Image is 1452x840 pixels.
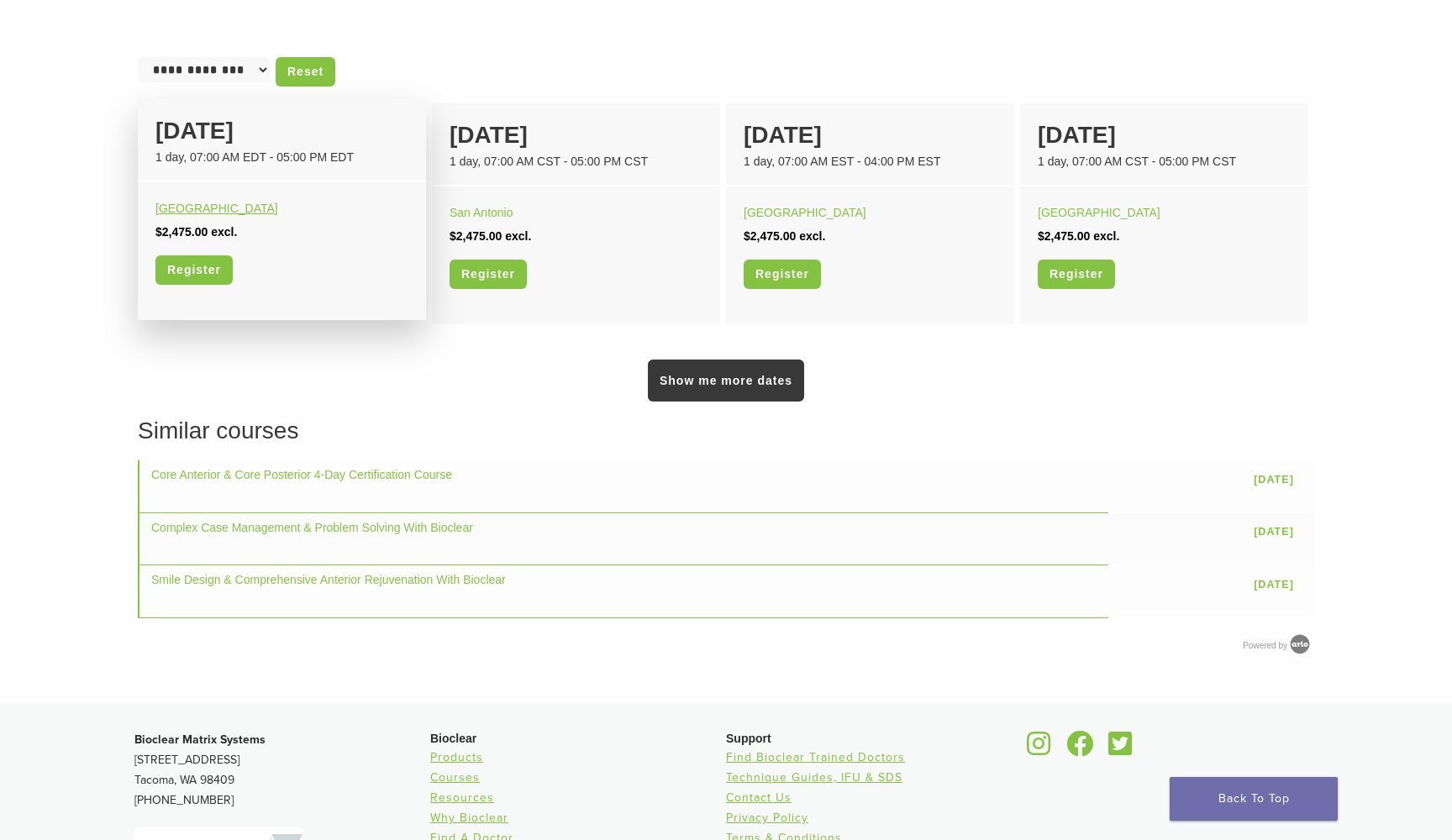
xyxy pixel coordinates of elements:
a: Privacy Policy [726,811,808,825]
div: [DATE] [1038,118,1291,153]
a: Powered by [1243,641,1314,650]
span: excl. [1093,229,1119,243]
a: Technique Guides, IFU & SDS [726,770,902,785]
span: Bioclear [430,732,476,745]
a: [DATE] [1245,466,1302,492]
a: Register [744,260,821,289]
a: Reset [276,57,335,87]
p: [STREET_ADDRESS] Tacoma, WA 98409 [PHONE_NUMBER] [134,730,430,811]
a: Core Anterior & Core Posterior 4-Day Certification Course [151,468,452,481]
a: Resources [430,790,494,805]
a: Products [430,750,483,764]
a: Register [1038,260,1115,289]
span: excl. [799,229,825,243]
strong: Bioclear Matrix Systems [134,732,266,747]
a: [GEOGRAPHIC_DATA] [1038,206,1160,219]
div: [DATE] [155,113,408,149]
span: $2,475.00 [450,229,502,243]
a: Bioclear [1060,741,1099,758]
a: Contact Us [726,790,792,805]
span: excl. [211,225,237,239]
a: Back To Top [1170,777,1338,821]
a: Bioclear [1102,741,1138,758]
div: [DATE] [450,118,702,153]
a: Bioclear [1022,741,1057,758]
a: Find Bioclear Trained Doctors [726,750,905,764]
span: $2,475.00 [155,225,208,239]
a: Smile Design & Comprehensive Anterior Rejuvenation With Bioclear [151,573,506,586]
a: Courses [430,770,480,785]
a: Complex Case Management & Problem Solving With Bioclear [151,521,473,534]
div: 1 day, 07:00 AM CST - 05:00 PM CST [450,153,702,171]
a: Why Bioclear [430,811,508,825]
a: [GEOGRAPHIC_DATA] [155,202,278,215]
a: Register [155,255,233,285]
span: excl. [505,229,531,243]
a: San Antonio [450,206,513,219]
a: [GEOGRAPHIC_DATA] [744,206,866,219]
a: Show me more dates [648,360,804,402]
div: 1 day, 07:00 AM CST - 05:00 PM CST [1038,153,1291,171]
div: [DATE] [744,118,997,153]
a: [DATE] [1245,571,1302,597]
span: Support [726,732,771,745]
h3: Similar courses [138,413,1314,449]
a: [DATE] [1245,519,1302,545]
a: Register [450,260,527,289]
span: $2,475.00 [744,229,796,243]
img: Arlo training & Event Software [1287,632,1313,657]
div: 1 day, 07:00 AM EDT - 05:00 PM EDT [155,149,408,166]
div: 1 day, 07:00 AM EST - 04:00 PM EST [744,153,997,171]
span: $2,475.00 [1038,229,1090,243]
